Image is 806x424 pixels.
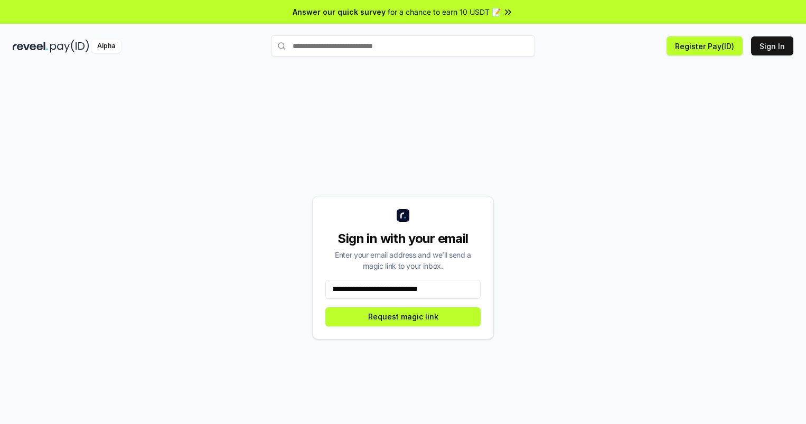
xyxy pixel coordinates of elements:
[751,36,793,55] button: Sign In
[667,36,743,55] button: Register Pay(ID)
[325,307,481,326] button: Request magic link
[50,40,89,53] img: pay_id
[91,40,121,53] div: Alpha
[13,40,48,53] img: reveel_dark
[325,249,481,271] div: Enter your email address and we’ll send a magic link to your inbox.
[388,6,501,17] span: for a chance to earn 10 USDT 📝
[325,230,481,247] div: Sign in with your email
[397,209,409,222] img: logo_small
[293,6,386,17] span: Answer our quick survey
